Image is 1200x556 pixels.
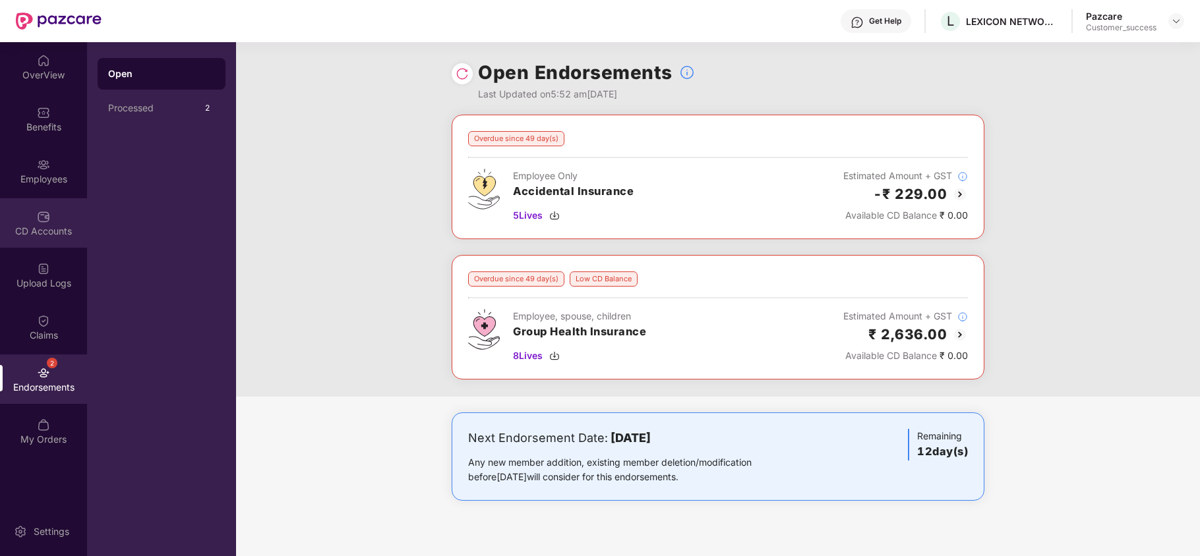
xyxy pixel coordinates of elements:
[37,418,50,431] img: svg+xml;base64,PHN2ZyBpZD0iTXlfT3JkZXJzIiBkYXRhLW5hbWU9Ik15IE9yZGVycyIgeG1sbnM9Imh0dHA6Ly93d3cudz...
[37,210,50,223] img: svg+xml;base64,PHN2ZyBpZD0iQ0RfQWNjb3VudHMiIGRhdGEtbmFtZT0iQ0QgQWNjb3VudHMiIHhtbG5zPSJodHRwOi8vd3...
[966,15,1058,28] div: LEXICON NETWORKS INDIA PRIVATE LIMITED
[108,67,215,80] div: Open
[843,169,968,183] div: Estimated Amount + GST
[513,208,543,223] span: 5 Lives
[16,13,102,30] img: New Pazcare Logo
[611,431,651,445] b: [DATE]
[14,525,27,538] img: svg+xml;base64,PHN2ZyBpZD0iU2V0dGluZy0yMHgyMCIgeG1sbnM9Imh0dHA6Ly93d3cudzMub3JnLzIwMDAvc3ZnIiB3aW...
[845,350,937,361] span: Available CD Balance
[908,429,968,460] div: Remaining
[957,171,968,182] img: svg+xml;base64,PHN2ZyBpZD0iSW5mb18tXzMyeDMyIiBkYXRhLW5hbWU9IkluZm8gLSAzMngzMiIgeG1sbnM9Imh0dHA6Ly...
[549,350,560,361] img: svg+xml;base64,PHN2ZyBpZD0iRG93bmxvYWQtMzJ4MzIiIHhtbG5zPSJodHRwOi8vd3d3LnczLm9yZy8yMDAwL3N2ZyIgd2...
[37,158,50,171] img: svg+xml;base64,PHN2ZyBpZD0iRW1wbG95ZWVzIiB4bWxucz0iaHR0cDovL3d3dy53My5vcmcvMjAwMC9zdmciIHdpZHRoPS...
[513,323,646,341] h3: Group Health Insurance
[513,183,634,200] h3: Accidental Insurance
[851,16,864,29] img: svg+xml;base64,PHN2ZyBpZD0iSGVscC0zMngzMiIgeG1sbnM9Imh0dHA6Ly93d3cudzMub3JnLzIwMDAvc3ZnIiB3aWR0aD...
[30,525,73,538] div: Settings
[468,131,564,146] div: Overdue since 49 day(s)
[513,169,634,183] div: Employee Only
[845,209,937,221] span: Available CD Balance
[1086,10,1156,22] div: Pazcare
[37,54,50,67] img: svg+xml;base64,PHN2ZyBpZD0iSG9tZSIgeG1sbnM9Imh0dHA6Ly93d3cudzMub3JnLzIwMDAvc3ZnIiB3aWR0aD0iMjAiIG...
[947,13,954,29] span: L
[108,103,199,113] div: Processed
[952,327,968,343] img: svg+xml;base64,PHN2ZyBpZD0iQmFjay0yMHgyMCIgeG1sbnM9Imh0dHA6Ly93d3cudzMub3JnLzIwMDAvc3ZnIiB3aWR0aD...
[868,323,947,345] h2: ₹ 2,636.00
[478,58,673,87] h1: Open Endorsements
[456,67,469,80] img: svg+xml;base64,PHN2ZyBpZD0iUmVsb2FkLTMyeDMyIiB4bWxucz0iaHR0cDovL3d3dy53My5vcmcvMjAwMC9zdmciIHdpZH...
[843,208,968,223] div: ₹ 0.00
[513,348,543,363] span: 8 Lives
[917,443,968,460] h3: 12 day(s)
[478,87,695,101] div: Last Updated on 5:52 am[DATE]
[468,429,793,447] div: Next Endorsement Date:
[869,16,901,26] div: Get Help
[843,309,968,323] div: Estimated Amount + GST
[37,366,50,379] img: svg+xml;base64,PHN2ZyBpZD0iRW5kb3JzZW1lbnRzIiB4bWxucz0iaHR0cDovL3d3dy53My5vcmcvMjAwMC9zdmciIHdpZH...
[873,183,947,205] h2: -₹ 229.00
[843,348,968,363] div: ₹ 0.00
[47,358,57,368] div: 2
[468,271,564,287] div: Overdue since 49 day(s)
[468,169,500,209] img: svg+xml;base64,PHN2ZyB4bWxucz0iaHR0cDovL3d3dy53My5vcmcvMjAwMC9zdmciIHdpZHRoPSI0OS4zMjEiIGhlaWdodD...
[1086,22,1156,33] div: Customer_success
[199,100,215,116] div: 2
[679,65,695,80] img: svg+xml;base64,PHN2ZyBpZD0iSW5mb18tXzMyeDMyIiBkYXRhLW5hbWU9IkluZm8gLSAzMngzMiIgeG1sbnM9Imh0dHA6Ly...
[1171,16,1182,26] img: svg+xml;base64,PHN2ZyBpZD0iRHJvcGRvd24tMzJ4MzIiIHhtbG5zPSJodHRwOi8vd3d3LnczLm9yZy8yMDAwL3N2ZyIgd2...
[957,312,968,322] img: svg+xml;base64,PHN2ZyBpZD0iSW5mb18tXzMyeDMyIiBkYXRhLW5hbWU9IkluZm8gLSAzMngzMiIgeG1sbnM9Imh0dHA6Ly...
[37,314,50,327] img: svg+xml;base64,PHN2ZyBpZD0iQ2xhaW0iIHhtbG5zPSJodHRwOi8vd3d3LnczLm9yZy8yMDAwL3N2ZyIgd2lkdGg9IjIwIi...
[37,262,50,275] img: svg+xml;base64,PHN2ZyBpZD0iVXBsb2FkX0xvZ3MiIGRhdGEtbmFtZT0iVXBsb2FkIExvZ3MiIHhtbG5zPSJodHRwOi8vd3...
[513,309,646,323] div: Employee, spouse, children
[549,210,560,221] img: svg+xml;base64,PHN2ZyBpZD0iRG93bmxvYWQtMzJ4MzIiIHhtbG5zPSJodHRwOi8vd3d3LnczLm9yZy8yMDAwL3N2ZyIgd2...
[952,186,968,202] img: svg+xml;base64,PHN2ZyBpZD0iQmFjay0yMHgyMCIgeG1sbnM9Imh0dHA6Ly93d3cudzMub3JnLzIwMDAvc3ZnIiB3aWR0aD...
[468,309,500,350] img: svg+xml;base64,PHN2ZyB4bWxucz0iaHR0cDovL3d3dy53My5vcmcvMjAwMC9zdmciIHdpZHRoPSI0Ny43MTQiIGhlaWdodD...
[37,106,50,119] img: svg+xml;base64,PHN2ZyBpZD0iQmVuZWZpdHMiIHhtbG5zPSJodHRwOi8vd3d3LnczLm9yZy8yMDAwL3N2ZyIgd2lkdGg9Ij...
[468,455,793,484] div: Any new member addition, existing member deletion/modification before [DATE] will consider for th...
[570,271,638,287] div: Low CD Balance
